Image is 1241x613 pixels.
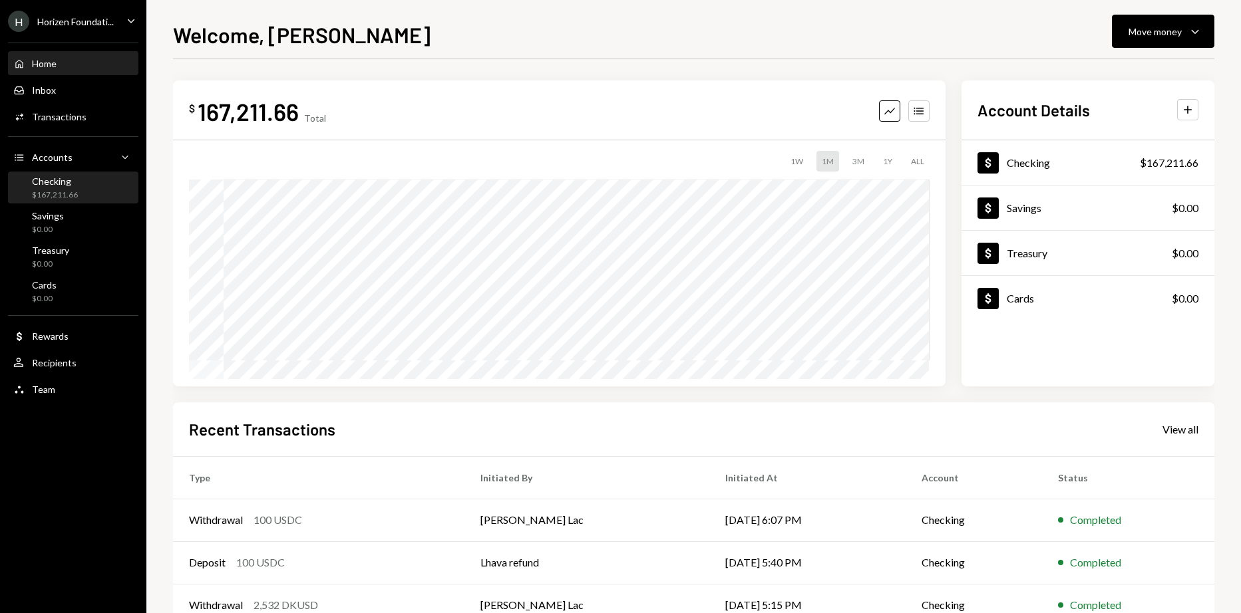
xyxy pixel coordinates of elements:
[254,512,302,528] div: 100 USDC
[709,499,906,541] td: [DATE] 6:07 PM
[878,151,898,172] div: 1Y
[1112,15,1214,48] button: Move money
[8,104,138,128] a: Transactions
[1070,597,1121,613] div: Completed
[1070,512,1121,528] div: Completed
[8,51,138,75] a: Home
[464,541,709,584] td: Lhava refund
[236,554,285,570] div: 100 USDC
[254,597,318,613] div: 2,532 DKUSD
[32,245,69,256] div: Treasury
[977,99,1090,121] h2: Account Details
[32,357,77,368] div: Recipients
[1007,156,1050,169] div: Checking
[8,206,138,238] a: Savings$0.00
[189,512,243,528] div: Withdrawal
[906,456,1042,499] th: Account
[906,151,930,172] div: ALL
[785,151,808,172] div: 1W
[1172,200,1198,216] div: $0.00
[32,189,78,201] div: $167,211.66
[32,259,69,270] div: $0.00
[8,78,138,102] a: Inbox
[1042,456,1214,499] th: Status
[464,456,709,499] th: Initiated By
[32,210,64,221] div: Savings
[32,176,78,187] div: Checking
[173,456,464,499] th: Type
[32,84,56,96] div: Inbox
[1129,25,1182,39] div: Move money
[8,350,138,374] a: Recipients
[962,140,1214,185] a: Checking$167,211.66
[304,112,326,124] div: Total
[37,16,114,27] div: Horizen Foundati...
[32,111,87,122] div: Transactions
[32,293,57,305] div: $0.00
[1140,155,1198,171] div: $167,211.66
[847,151,870,172] div: 3M
[1070,554,1121,570] div: Completed
[189,597,243,613] div: Withdrawal
[816,151,839,172] div: 1M
[32,384,55,395] div: Team
[32,279,57,291] div: Cards
[189,554,226,570] div: Deposit
[32,330,69,342] div: Rewards
[173,21,431,48] h1: Welcome, [PERSON_NAME]
[962,231,1214,275] a: Treasury$0.00
[1007,247,1047,259] div: Treasury
[1007,292,1034,305] div: Cards
[1172,291,1198,306] div: $0.00
[189,418,335,440] h2: Recent Transactions
[962,185,1214,230] a: Savings$0.00
[962,276,1214,320] a: Cards$0.00
[8,11,29,32] div: H
[1172,245,1198,261] div: $0.00
[8,275,138,307] a: Cards$0.00
[906,541,1042,584] td: Checking
[32,224,64,235] div: $0.00
[8,172,138,203] a: Checking$167,211.66
[8,241,138,273] a: Treasury$0.00
[32,58,57,69] div: Home
[906,499,1042,541] td: Checking
[1162,422,1198,436] a: View all
[189,102,195,115] div: $
[32,152,73,163] div: Accounts
[8,324,138,348] a: Rewards
[709,541,906,584] td: [DATE] 5:40 PM
[8,145,138,169] a: Accounts
[709,456,906,499] th: Initiated At
[8,377,138,401] a: Team
[1007,201,1041,214] div: Savings
[1162,423,1198,436] div: View all
[464,499,709,541] td: [PERSON_NAME] Lac
[198,96,299,126] div: 167,211.66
